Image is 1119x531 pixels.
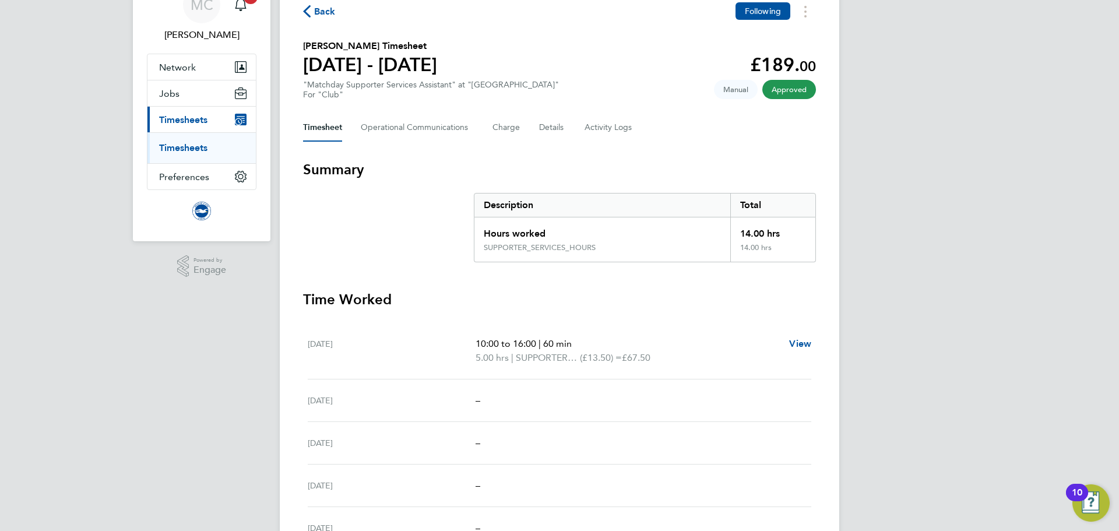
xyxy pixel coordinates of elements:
button: Details [539,114,566,142]
span: Back [314,5,336,19]
button: Preferences [147,164,256,189]
span: This timesheet was manually created. [714,80,758,99]
div: [DATE] [308,479,476,493]
div: Timesheets [147,132,256,163]
div: "Matchday Supporter Services Assistant" at "[GEOGRAPHIC_DATA]" [303,80,559,100]
span: Jobs [159,88,180,99]
span: Following [745,6,781,16]
span: (£13.50) = [580,352,622,363]
span: 60 min [543,338,572,349]
a: Powered byEngage [177,255,227,277]
span: | [511,352,513,363]
span: – [476,437,480,448]
span: View [789,338,811,349]
div: Summary [474,193,816,262]
span: Powered by [193,255,226,265]
button: Timesheets [147,107,256,132]
div: 14.00 hrs [730,217,815,243]
span: SUPPORTER_SERVICES_HOURS [516,351,580,365]
button: Timesheet [303,114,342,142]
div: [DATE] [308,436,476,450]
span: Preferences [159,171,209,182]
h3: Time Worked [303,290,816,309]
button: Operational Communications [361,114,474,142]
span: Engage [193,265,226,275]
div: Total [730,194,815,217]
h2: [PERSON_NAME] Timesheet [303,39,437,53]
h1: [DATE] - [DATE] [303,53,437,76]
a: View [789,337,811,351]
div: [DATE] [308,393,476,407]
div: Description [474,194,730,217]
h3: Summary [303,160,816,179]
span: – [476,480,480,491]
app-decimal: £189. [750,54,816,76]
span: – [476,395,480,406]
span: | [539,338,541,349]
a: Go to home page [147,202,256,220]
button: Open Resource Center, 10 new notifications [1072,484,1110,522]
button: Jobs [147,80,256,106]
button: Charge [492,114,520,142]
div: [DATE] [308,337,476,365]
div: SUPPORTER_SERVICES_HOURS [484,243,596,252]
div: 14.00 hrs [730,243,815,262]
span: 00 [800,58,816,75]
span: Millie Crowhurst [147,28,256,42]
button: Following [736,2,790,20]
div: Hours worked [474,217,730,243]
span: 5.00 hrs [476,352,509,363]
div: For "Club" [303,90,559,100]
span: 10:00 to 16:00 [476,338,536,349]
span: This timesheet has been approved. [762,80,816,99]
a: Timesheets [159,142,207,153]
div: 10 [1072,493,1082,508]
button: Timesheets Menu [795,2,816,20]
span: Timesheets [159,114,207,125]
img: brightonandhovealbion-logo-retina.png [192,202,211,220]
button: Network [147,54,256,80]
span: £67.50 [622,352,650,363]
span: Network [159,62,196,73]
button: Back [303,4,336,19]
button: Activity Logs [585,114,634,142]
